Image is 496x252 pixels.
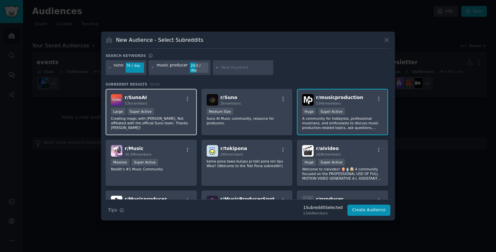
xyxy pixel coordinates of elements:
img: musicproduction [302,94,314,106]
input: New Keyword [221,65,271,71]
div: Super Active [318,159,345,166]
span: r/ Suno [220,95,238,100]
div: suno [114,63,123,73]
button: Create Audience [347,205,391,216]
span: r/ producer [316,196,343,202]
span: r/ musicproduction [316,95,363,100]
span: Tips [108,207,117,214]
p: Creating magic with [PERSON_NAME]. Not affiliated with the official Suno team. Thanks [PERSON_NAME]! [111,116,192,130]
div: 1 Subreddit Selected [303,205,342,211]
span: 29k members [220,152,243,156]
div: 534k Members [303,211,342,215]
span: r/ Musicproducer [125,196,167,202]
div: Huge [302,108,316,115]
div: Super Active [128,108,154,115]
div: music producer [156,63,188,73]
span: r/ SunoAI [125,95,147,100]
span: 38.3M members [125,152,152,156]
h3: New Audience - Select Subreddits [116,37,203,43]
p: Suno AI Music community, resource for producers. [207,116,287,125]
div: 24.0 / day [190,63,208,73]
span: r/ MusicProducerSpot [220,196,275,202]
div: Large [111,108,125,115]
span: 534k members [316,101,341,105]
span: 269k members [316,152,341,156]
p: Welcome to r/aivideo! 🍿🥤🤯 A community focused on the PROFESSIONAL USE OF FULL MOTION VIDEO GENERA... [302,167,383,181]
div: Super Active [132,159,158,166]
span: 34 / 35 [150,82,160,86]
img: Musicproducer [111,196,122,207]
span: r/ aivideo [316,146,339,151]
p: kama pona tawa kulupu pi toki pona lon lipu Wesi! (Welcome to the Toki Pona subreddit!) [207,159,287,168]
div: Huge [302,159,316,166]
span: r/ Music [125,146,143,151]
div: Medium Size [207,108,233,115]
img: tokipona [207,145,218,157]
button: Tips [106,204,126,216]
span: Subreddit Results [106,82,147,87]
span: 53k members [125,101,147,105]
p: Reddit’s #1 Music Community [111,167,192,171]
img: Suno [207,94,218,106]
img: MusicProducerSpot [207,196,218,207]
img: SunoAI [111,94,122,106]
p: A community for hobbyists, professional musicians, and enthusiasts to discuss music production-re... [302,116,383,130]
div: Super Active [318,108,345,115]
img: Music [111,145,122,157]
div: 76 / day [126,63,144,68]
h3: Search keywords [106,53,146,58]
span: 2k members [220,101,241,105]
div: Massive [111,159,129,166]
img: aivideo [302,145,314,157]
span: r/ tokipona [220,146,247,151]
